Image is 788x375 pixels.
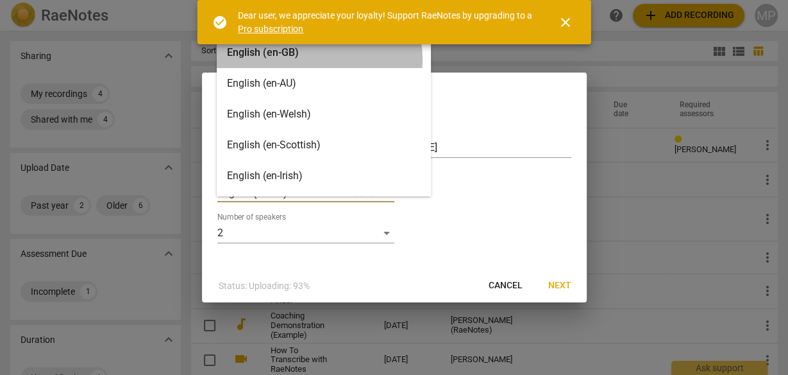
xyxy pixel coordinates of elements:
button: Cancel [478,274,533,297]
span: Cancel [489,279,523,292]
button: Next [538,274,582,297]
div: 2 [217,223,394,243]
div: English (en-Irish) [217,161,431,191]
div: English (en-Welsh) [217,99,431,130]
div: English (en-AU) [217,68,431,99]
span: Next [548,279,571,292]
div: English (en-GB) [217,37,431,68]
div: Dear user, we appreciate your loyalty! Support RaeNotes by upgrading to a [238,9,535,35]
span: check_circle [212,15,228,30]
p: Status: Uploading: 93% [219,279,310,293]
button: Close [550,7,581,38]
label: Number of speakers [217,213,286,221]
div: English (en-Scottish) [217,130,431,161]
div: Spanish [217,191,431,222]
a: Pro subscription [238,24,303,34]
span: close [558,15,573,30]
